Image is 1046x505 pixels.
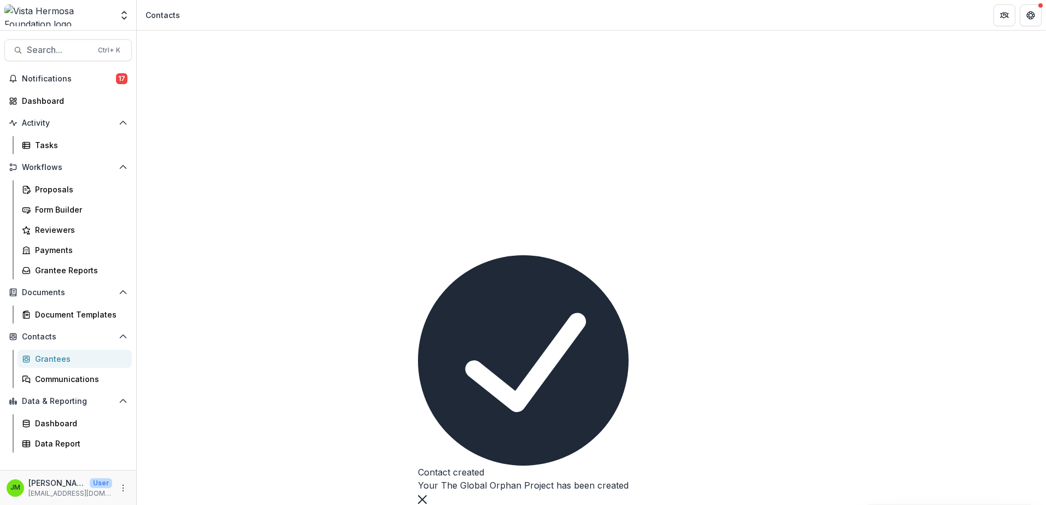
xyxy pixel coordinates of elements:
a: Dashboard [4,92,132,110]
button: Open Data & Reporting [4,392,132,410]
span: Workflows [22,163,114,172]
div: Tasks [35,139,123,151]
button: Search... [4,39,132,61]
button: More [117,481,130,495]
a: Payments [18,241,132,259]
span: Documents [22,288,114,297]
span: Data & Reporting [22,397,114,406]
button: Open Workflows [4,158,132,176]
div: Reviewers [35,224,123,236]
p: User [90,478,112,488]
button: Get Help [1020,4,1042,26]
img: Vista Hermosa Foundation logo [4,4,112,26]
a: Grantees [18,350,132,368]
a: Communications [18,370,132,388]
div: Communications [35,373,123,385]
p: [EMAIL_ADDRESS][DOMAIN_NAME] [28,489,112,498]
nav: breadcrumb [141,7,184,23]
button: Notifications17 [4,70,132,87]
a: Form Builder [18,201,132,219]
a: Tasks [18,136,132,154]
div: Dashboard [35,418,123,429]
div: Grantee Reports [35,265,123,276]
button: Open Documents [4,284,132,301]
button: Open entity switcher [117,4,132,26]
span: Notifications [22,74,116,84]
div: Jerry Martinez [10,484,20,491]
button: Partners [993,4,1015,26]
div: Contacts [146,9,180,21]
div: Payments [35,244,123,256]
div: Dashboard [22,95,123,107]
span: Search... [27,45,91,55]
a: Document Templates [18,306,132,324]
div: Document Templates [35,309,123,320]
button: Open Activity [4,114,132,132]
a: Reviewers [18,221,132,239]
div: Proposals [35,184,123,195]
div: Ctrl + K [96,44,123,56]
div: Data Report [35,438,123,449]
span: Activity [22,119,114,128]
button: Open Contacts [4,328,132,345]
a: Data Report [18,434,132,453]
a: Proposals [18,180,132,198]
span: Contacts [22,332,114,342]
a: Grantee Reports [18,261,132,279]
span: 17 [116,73,127,84]
div: Form Builder [35,204,123,215]
a: Dashboard [18,414,132,432]
div: Grantees [35,353,123,365]
p: [PERSON_NAME] [28,477,85,489]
